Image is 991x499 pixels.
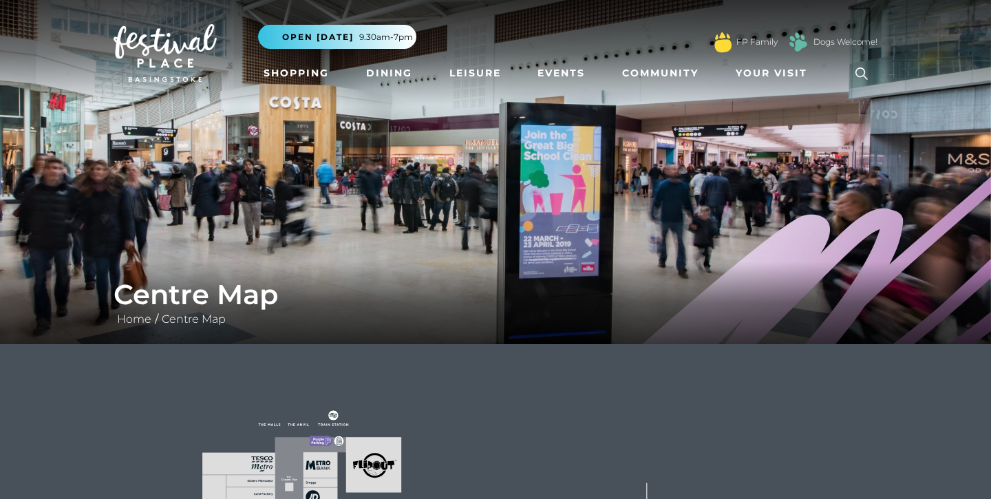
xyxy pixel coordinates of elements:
[532,61,590,86] a: Events
[114,312,155,326] a: Home
[258,25,416,49] button: Open [DATE] 9.30am-7pm
[444,61,507,86] a: Leisure
[361,61,418,86] a: Dining
[282,31,354,43] span: Open [DATE]
[617,61,704,86] a: Community
[258,61,334,86] a: Shopping
[813,36,877,48] a: Dogs Welcome!
[730,61,820,86] a: Your Visit
[114,278,877,311] h1: Centre Map
[103,278,888,328] div: /
[736,36,778,48] a: FP Family
[114,24,217,82] img: Festival Place Logo
[359,31,413,43] span: 9.30am-7pm
[158,312,229,326] a: Centre Map
[736,66,807,81] span: Your Visit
